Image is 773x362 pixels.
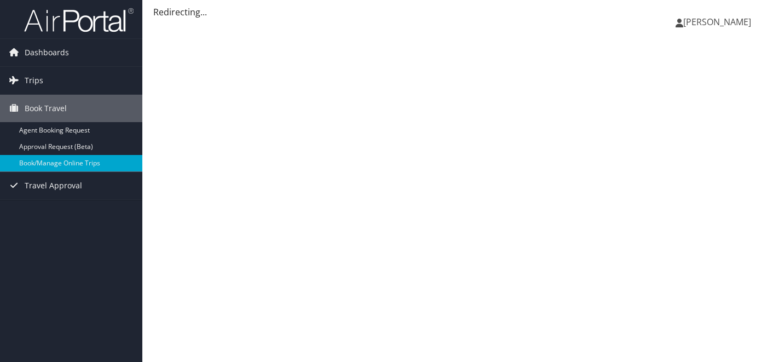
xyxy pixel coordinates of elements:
img: airportal-logo.png [24,7,134,33]
div: Redirecting... [153,5,762,19]
span: Trips [25,67,43,94]
span: Book Travel [25,95,67,122]
span: Travel Approval [25,172,82,199]
span: [PERSON_NAME] [683,16,751,28]
a: [PERSON_NAME] [676,5,762,38]
span: Dashboards [25,39,69,66]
